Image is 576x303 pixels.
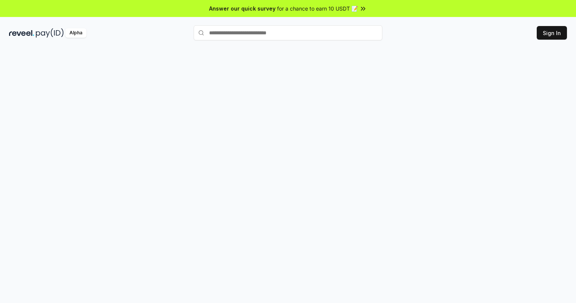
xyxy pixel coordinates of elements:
span: Answer our quick survey [209,5,276,12]
div: Alpha [65,28,86,38]
span: for a chance to earn 10 USDT 📝 [277,5,358,12]
button: Sign In [537,26,567,40]
img: pay_id [36,28,64,38]
img: reveel_dark [9,28,34,38]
